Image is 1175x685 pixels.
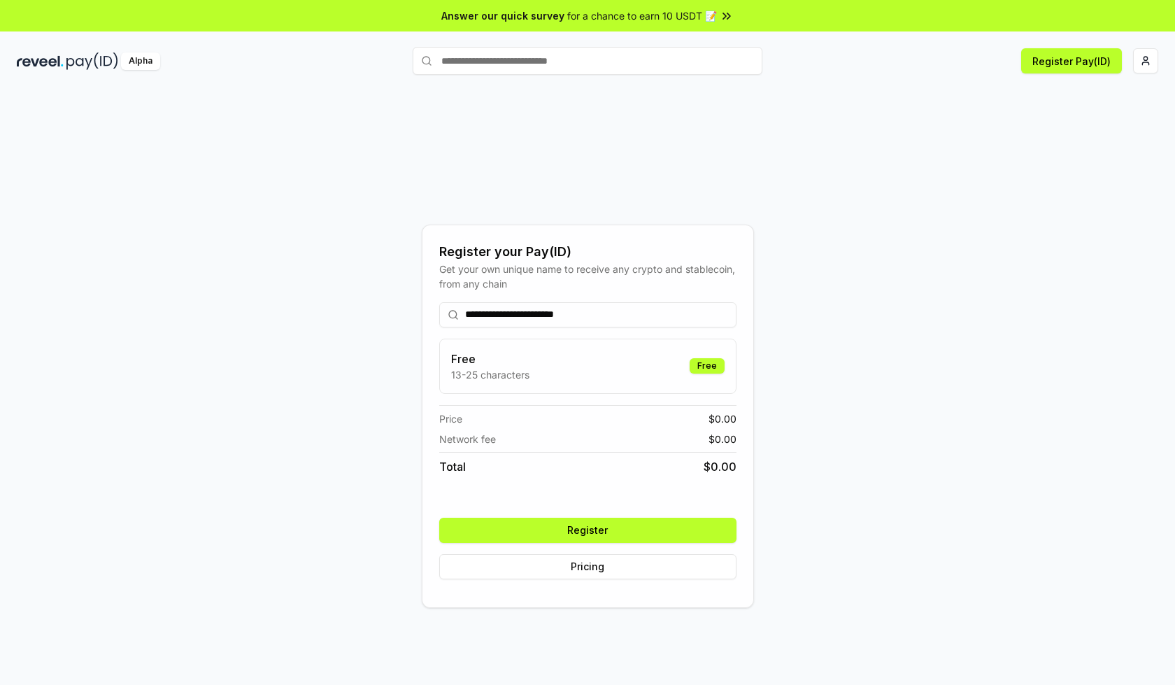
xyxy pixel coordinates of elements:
span: Network fee [439,432,496,446]
h3: Free [451,351,529,367]
div: Get your own unique name to receive any crypto and stablecoin, from any chain [439,262,736,291]
button: Register [439,518,736,543]
button: Register Pay(ID) [1021,48,1122,73]
button: Pricing [439,554,736,579]
span: Total [439,458,466,475]
span: $ 0.00 [704,458,736,475]
span: Price [439,411,462,426]
div: Free [690,358,725,374]
span: $ 0.00 [708,411,736,426]
img: pay_id [66,52,118,70]
p: 13-25 characters [451,367,529,382]
span: for a chance to earn 10 USDT 📝 [567,8,717,23]
img: reveel_dark [17,52,64,70]
span: Answer our quick survey [441,8,564,23]
div: Register your Pay(ID) [439,242,736,262]
span: $ 0.00 [708,432,736,446]
div: Alpha [121,52,160,70]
